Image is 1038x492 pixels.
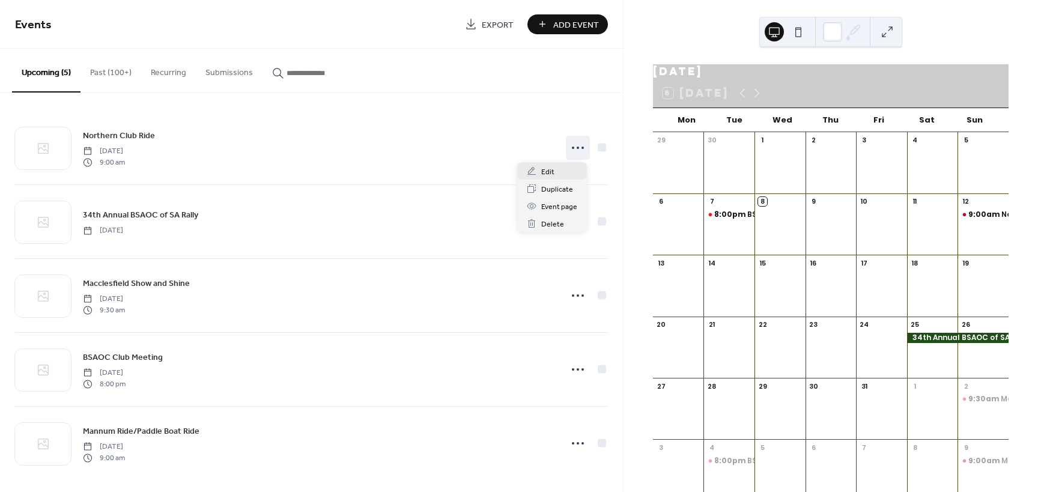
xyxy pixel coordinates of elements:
div: 20 [657,320,666,329]
button: Submissions [196,49,263,91]
span: 34th Annual BSAOC of SA Rally [83,209,198,222]
div: 27 [657,381,666,390]
button: Upcoming (5) [12,49,80,93]
div: 10 [860,197,869,206]
div: 15 [758,258,767,267]
div: 7 [707,197,716,206]
a: Northern Club Ride [83,129,155,142]
div: 11 [911,197,920,206]
div: 8 [758,197,767,206]
div: 9 [809,197,818,206]
span: [DATE] [83,294,125,305]
span: [DATE] [83,368,126,378]
div: 29 [657,136,666,145]
div: 2 [809,136,818,145]
div: 30 [707,136,716,145]
span: Macclesfield Show and Shine [83,278,190,290]
div: 26 [961,320,970,329]
div: 3 [657,443,666,452]
div: 17 [860,258,869,267]
div: 19 [961,258,970,267]
div: 29 [758,381,767,390]
div: BSAOC Club Meeting [703,210,754,220]
div: 7 [860,443,869,452]
div: Tue [711,108,759,132]
span: Delete [541,218,564,231]
div: Wed [759,108,807,132]
div: 2 [961,381,970,390]
div: 30 [809,381,818,390]
button: Recurring [141,49,196,91]
div: 1 [758,136,767,145]
span: BSAOC Club Meeting [83,351,163,364]
div: Mon [663,108,711,132]
a: Export [456,14,523,34]
div: BSAOC Club Meeting [747,210,828,220]
div: 23 [809,320,818,329]
span: 9:00am [968,456,1001,466]
div: 16 [809,258,818,267]
span: Export [482,19,514,31]
span: Duplicate [541,183,573,196]
div: 21 [707,320,716,329]
span: 8:00pm [714,210,747,220]
div: Mannum Ride/Paddle Boat Ride [958,456,1009,466]
a: 34th Annual BSAOC of SA Rally [83,208,198,222]
span: 9:30am [968,394,1001,404]
span: [DATE] [83,225,123,236]
div: 14 [707,258,716,267]
div: 8 [911,443,920,452]
a: Macclesfield Show and Shine [83,276,190,290]
div: 1 [911,381,920,390]
span: 9:00 am [83,452,125,463]
div: Fri [855,108,903,132]
div: 24 [860,320,869,329]
div: 5 [758,443,767,452]
div: 13 [657,258,666,267]
div: 6 [657,197,666,206]
div: Thu [807,108,855,132]
span: Add Event [553,19,599,31]
span: Event page [541,201,577,213]
span: Edit [541,166,554,178]
span: Northern Club Ride [83,130,155,142]
span: 9:30 am [83,305,125,315]
div: Sun [951,108,999,132]
div: BSAOC Club Meeting [747,456,828,466]
div: Northern Club Ride [958,210,1009,220]
div: 3 [860,136,869,145]
a: Mannum Ride/Paddle Boat Ride [83,424,199,438]
span: Events [15,13,52,37]
div: 18 [911,258,920,267]
span: 9:00 am [83,157,125,168]
div: BSAOC Club Meeting [703,456,754,466]
div: 9 [961,443,970,452]
div: 25 [911,320,920,329]
span: 8:00pm [714,456,747,466]
button: Past (100+) [80,49,141,91]
span: [DATE] [83,146,125,157]
div: Sat [903,108,951,132]
div: 4 [911,136,920,145]
div: Macclesfield Show and Shine [958,394,1009,404]
span: [DATE] [83,442,125,452]
div: [DATE] [653,64,1009,79]
div: 28 [707,381,716,390]
span: 8:00 pm [83,378,126,389]
div: 31 [860,381,869,390]
div: 22 [758,320,767,329]
div: 34th Annual BSAOC of SA Rally [907,333,1009,343]
div: 5 [961,136,970,145]
div: 12 [961,197,970,206]
a: BSAOC Club Meeting [83,350,163,364]
button: Add Event [527,14,608,34]
div: 4 [707,443,716,452]
span: 9:00am [968,210,1001,220]
div: 6 [809,443,818,452]
span: Mannum Ride/Paddle Boat Ride [83,425,199,438]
